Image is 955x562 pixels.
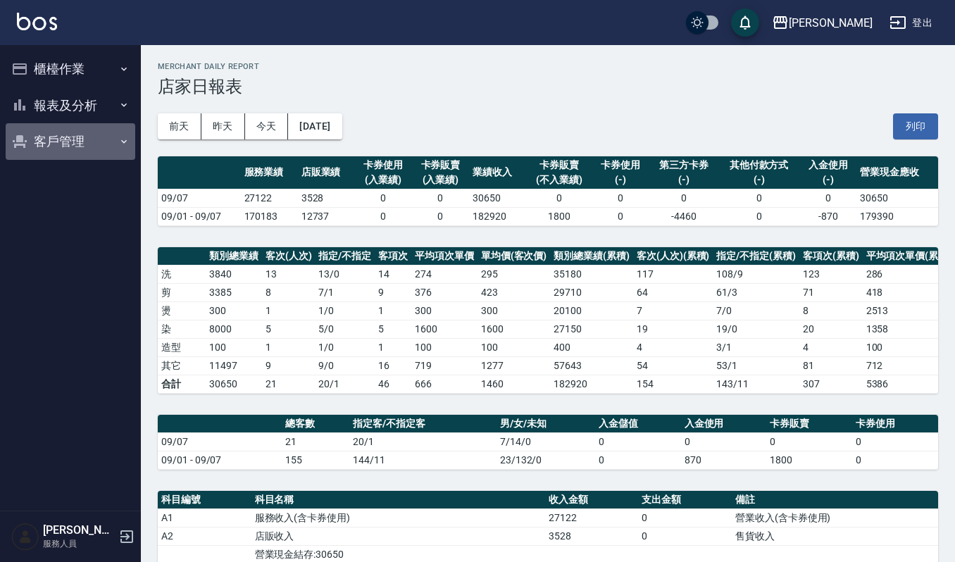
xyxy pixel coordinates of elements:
[722,173,796,187] div: (-)
[201,113,245,139] button: 昨天
[713,356,799,375] td: 53 / 1
[158,491,251,509] th: 科目編號
[411,265,477,283] td: 274
[550,283,633,301] td: 29710
[595,451,681,469] td: 0
[713,375,799,393] td: 143/11
[288,113,342,139] button: [DATE]
[416,173,466,187] div: (入業績)
[649,207,718,225] td: -4460
[713,283,799,301] td: 61 / 3
[298,156,355,189] th: 店販業績
[349,451,496,469] td: 144/11
[206,283,262,301] td: 3385
[799,301,863,320] td: 8
[595,415,681,433] th: 入金儲值
[595,432,681,451] td: 0
[649,189,718,207] td: 0
[358,173,408,187] div: (入業績)
[206,247,262,266] th: 類別總業績
[43,523,115,537] h5: [PERSON_NAME]
[633,301,713,320] td: 7
[856,156,938,189] th: 營業現金應收
[530,173,588,187] div: (不入業績)
[411,375,477,393] td: 666
[545,527,639,545] td: 3528
[355,207,412,225] td: 0
[158,338,206,356] td: 造型
[411,320,477,338] td: 1600
[375,320,411,338] td: 5
[526,207,592,225] td: 1800
[11,523,39,551] img: Person
[718,189,799,207] td: 0
[633,338,713,356] td: 4
[681,451,767,469] td: 870
[298,189,355,207] td: 3528
[262,356,316,375] td: 9
[158,451,282,469] td: 09/01 - 09/07
[856,189,938,207] td: 30650
[799,283,863,301] td: 71
[550,247,633,266] th: 類別總業績(累積)
[206,375,262,393] td: 30650
[262,265,316,283] td: 13
[158,207,241,225] td: 09/01 - 09/07
[158,265,206,283] td: 洗
[315,356,375,375] td: 9 / 0
[731,8,759,37] button: save
[6,123,135,160] button: 客戶管理
[375,356,411,375] td: 16
[893,113,938,139] button: 列印
[158,77,938,96] h3: 店家日報表
[375,375,411,393] td: 46
[298,207,355,225] td: 12737
[17,13,57,30] img: Logo
[412,189,469,207] td: 0
[315,375,375,393] td: 20/1
[158,432,282,451] td: 09/07
[550,356,633,375] td: 57643
[732,527,938,545] td: 售貨收入
[722,158,796,173] div: 其他付款方式
[241,207,298,225] td: 170183
[713,265,799,283] td: 108 / 9
[251,491,545,509] th: 科目名稱
[375,247,411,266] th: 客項次
[852,432,938,451] td: 0
[282,432,349,451] td: 21
[595,158,645,173] div: 卡券使用
[411,247,477,266] th: 平均項次單價
[469,189,526,207] td: 30650
[713,301,799,320] td: 7 / 0
[158,375,206,393] td: 合計
[550,301,633,320] td: 20100
[412,207,469,225] td: 0
[732,491,938,509] th: 備註
[477,338,551,356] td: 100
[6,87,135,124] button: 報表及分析
[158,415,938,470] table: a dense table
[633,283,713,301] td: 64
[545,508,639,527] td: 27122
[652,158,714,173] div: 第三方卡券
[592,189,649,207] td: 0
[262,301,316,320] td: 1
[251,527,545,545] td: 店販收入
[884,10,938,36] button: 登出
[262,375,316,393] td: 21
[375,265,411,283] td: 14
[416,158,466,173] div: 卡券販賣
[803,173,853,187] div: (-)
[158,301,206,320] td: 燙
[766,451,852,469] td: 1800
[681,432,767,451] td: 0
[315,283,375,301] td: 7 / 1
[550,320,633,338] td: 27150
[497,432,595,451] td: 7/14/0
[477,320,551,338] td: 1600
[477,247,551,266] th: 單均價(客次價)
[799,320,863,338] td: 20
[206,265,262,283] td: 3840
[789,14,873,32] div: [PERSON_NAME]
